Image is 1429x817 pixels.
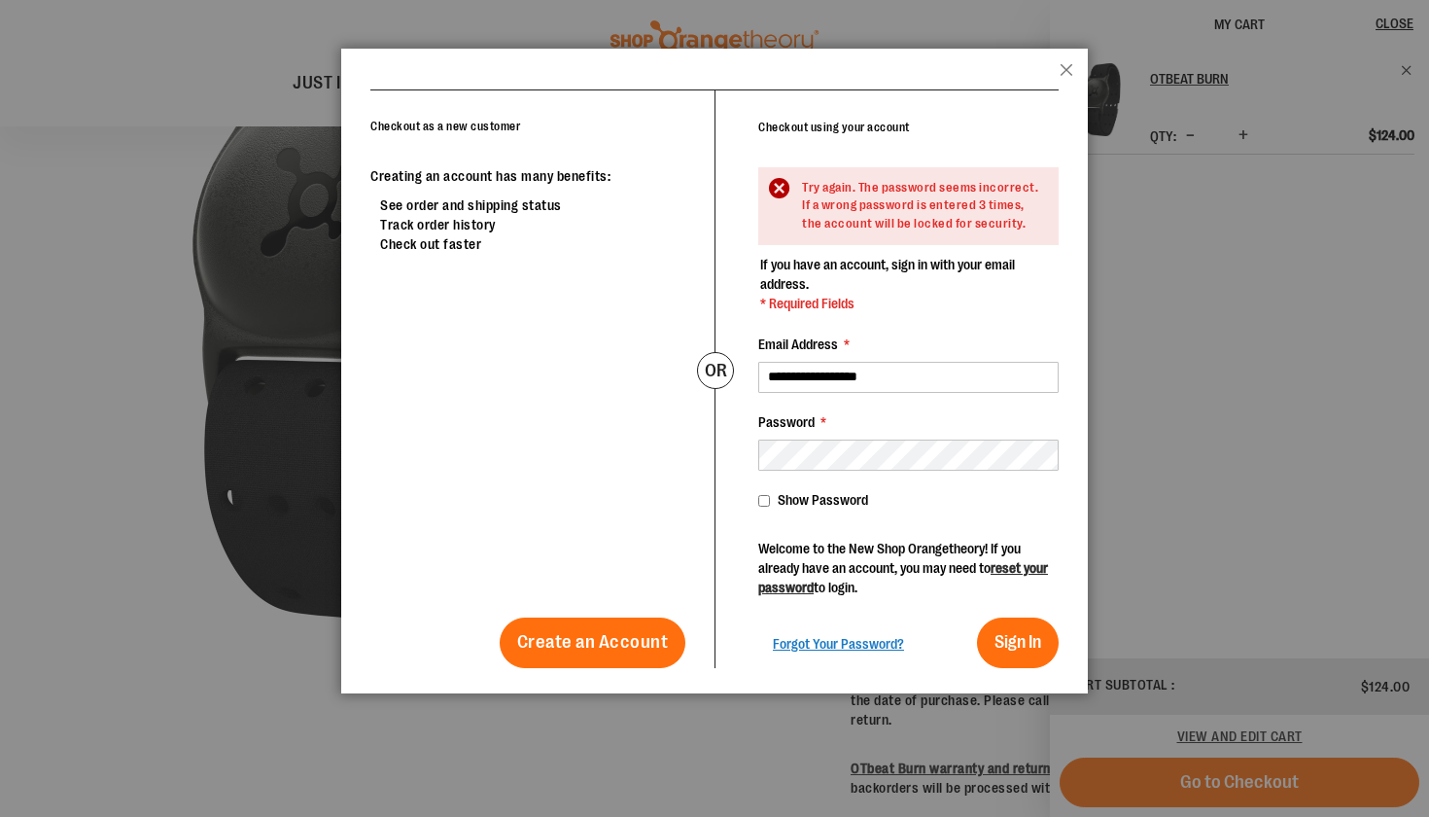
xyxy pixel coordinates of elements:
span: Password [758,414,815,430]
a: Create an Account [500,618,686,668]
div: or [697,352,734,389]
li: Check out faster [380,234,685,254]
span: Email Address [758,337,838,352]
span: Forgot Your Password? [773,636,904,652]
span: Show Password [778,492,868,508]
p: Welcome to the New Shop Orangetheory! If you already have an account, you may need to to login. [758,539,1059,597]
div: Try again. The password seems incorrect. If a wrong password is entered 3 times, the account will... [802,179,1039,233]
a: reset your password [758,560,1048,595]
span: Create an Account [517,631,669,653]
a: Forgot Your Password? [773,634,904,654]
li: See order and shipping status [380,195,685,215]
strong: Checkout using your account [758,121,910,134]
span: If you have an account, sign in with your email address. [760,257,1015,292]
span: Sign In [994,632,1041,652]
button: Sign In [977,618,1059,668]
strong: Checkout as a new customer [370,120,520,133]
span: * Required Fields [760,294,1057,313]
li: Track order history [380,215,685,234]
p: Creating an account has many benefits: [370,166,685,186]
